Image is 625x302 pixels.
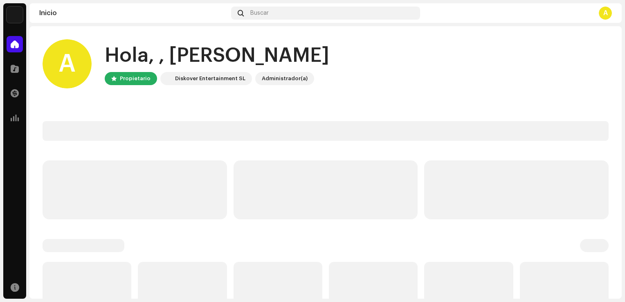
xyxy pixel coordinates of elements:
div: Propietario [120,74,151,83]
img: 297a105e-aa6c-4183-9ff4-27133c00f2e2 [162,74,172,83]
div: Diskover Entertainment SL [175,74,245,83]
div: A [43,39,92,88]
div: A [599,7,612,20]
div: Administrador(a) [262,74,308,83]
div: Hola, , [PERSON_NAME] [105,43,329,69]
div: Inicio [39,10,228,16]
img: 297a105e-aa6c-4183-9ff4-27133c00f2e2 [7,7,23,23]
span: Buscar [250,10,269,16]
